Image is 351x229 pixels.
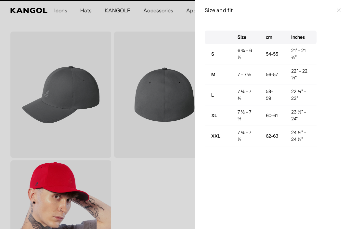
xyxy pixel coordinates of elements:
[259,31,285,44] th: cm
[205,7,333,14] h3: Size and fit
[231,31,259,44] th: Size
[231,126,259,146] td: 7 ¾ - 7 ⅞
[285,44,317,64] td: 21" - 21 ½"
[231,85,259,105] td: 7 ¼ - 7 ⅜
[259,64,285,85] td: 56-57
[285,31,317,44] th: Inches
[211,92,214,98] strong: L
[231,44,259,64] td: 6 ¾ - 6 ⅞
[285,105,317,126] td: 23 ½" - 24"
[211,113,217,118] strong: XL
[231,105,259,126] td: 7 ½ - 7 ⅝
[211,72,215,77] strong: M
[285,126,317,146] td: 24 ⅜" - 24 ⅞"
[259,105,285,126] td: 60-61
[259,44,285,64] td: 54-55
[211,133,220,139] strong: XXL
[285,85,317,105] td: 22 ¾" - 23"
[211,51,214,57] strong: S
[231,64,259,85] td: 7 - 7 ⅛
[259,85,285,105] td: 58-59
[285,64,317,85] td: 22" - 22 ½"
[259,126,285,146] td: 62-63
